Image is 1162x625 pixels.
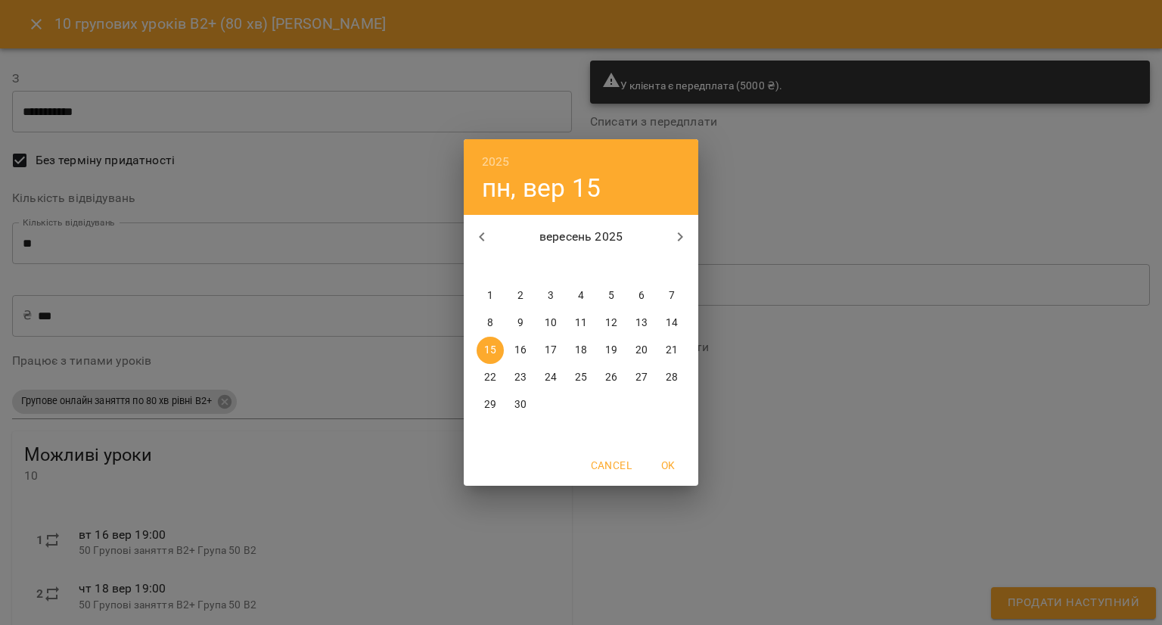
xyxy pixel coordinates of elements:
button: 6 [628,282,655,309]
p: 28 [666,370,678,385]
button: пн, вер 15 [482,173,601,204]
button: 2025 [482,151,510,173]
button: 4 [567,282,595,309]
button: 11 [567,309,595,337]
button: 13 [628,309,655,337]
span: нд [658,260,685,275]
button: 20 [628,337,655,364]
p: 6 [638,288,645,303]
p: 9 [517,316,524,331]
button: 2 [507,282,534,309]
button: 18 [567,337,595,364]
p: 30 [514,397,527,412]
button: 16 [507,337,534,364]
button: 12 [598,309,625,337]
span: пт [598,260,625,275]
p: 20 [635,343,648,358]
p: 4 [578,288,584,303]
p: 25 [575,370,587,385]
button: OK [644,452,692,479]
p: 19 [605,343,617,358]
button: 3 [537,282,564,309]
p: 26 [605,370,617,385]
p: 5 [608,288,614,303]
p: 29 [484,397,496,412]
p: 16 [514,343,527,358]
button: 22 [477,364,504,391]
p: 12 [605,316,617,331]
button: 14 [658,309,685,337]
button: 23 [507,364,534,391]
p: 8 [487,316,493,331]
button: 8 [477,309,504,337]
p: 22 [484,370,496,385]
span: сб [628,260,655,275]
button: 17 [537,337,564,364]
p: вересень 2025 [500,228,663,246]
span: вт [507,260,534,275]
p: 10 [545,316,557,331]
p: 7 [669,288,675,303]
p: 24 [545,370,557,385]
button: 5 [598,282,625,309]
button: 10 [537,309,564,337]
span: ср [537,260,564,275]
p: 27 [635,370,648,385]
p: 13 [635,316,648,331]
button: 21 [658,337,685,364]
p: 18 [575,343,587,358]
button: 27 [628,364,655,391]
p: 17 [545,343,557,358]
span: пн [477,260,504,275]
button: 24 [537,364,564,391]
button: 9 [507,309,534,337]
p: 21 [666,343,678,358]
button: 15 [477,337,504,364]
p: 14 [666,316,678,331]
button: 1 [477,282,504,309]
button: 28 [658,364,685,391]
p: 15 [484,343,496,358]
p: 3 [548,288,554,303]
span: Cancel [591,456,632,474]
span: чт [567,260,595,275]
p: 11 [575,316,587,331]
p: 1 [487,288,493,303]
button: 25 [567,364,595,391]
p: 2 [517,288,524,303]
button: 29 [477,391,504,418]
button: Cancel [585,452,638,479]
button: 19 [598,337,625,364]
button: 26 [598,364,625,391]
p: 23 [514,370,527,385]
button: 7 [658,282,685,309]
span: OK [650,456,686,474]
button: 30 [507,391,534,418]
